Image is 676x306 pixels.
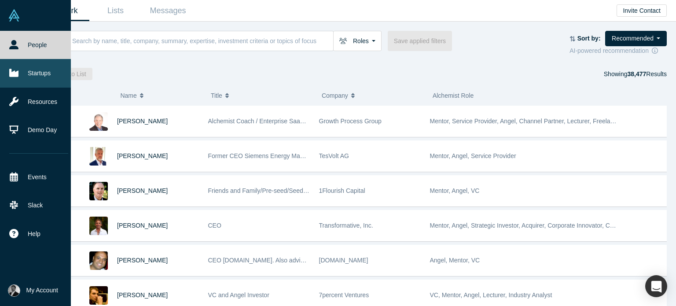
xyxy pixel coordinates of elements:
img: Ralf Christian's Profile Image [89,147,108,166]
img: Alchemist Vault Logo [8,9,20,22]
span: Friends and Family/Pre-seed/Seed Angel and VC Investor [208,187,367,194]
span: CEO [208,222,221,229]
a: [PERSON_NAME] [117,222,168,229]
span: TesVolt AG [319,152,349,159]
span: Transformative, Inc. [319,222,373,229]
a: [PERSON_NAME] [117,118,168,125]
button: Company [322,86,423,105]
button: Save applied filters [388,31,452,51]
img: Ben Cherian's Profile Image [89,251,108,270]
a: Messages [142,0,194,21]
span: Alchemist Coach / Enterprise SaaS & Ai Subscription Model Thought Leader [208,118,416,125]
a: [PERSON_NAME] [117,257,168,264]
span: Results [627,70,667,77]
input: Search by name, title, company, summary, expertise, investment criteria or topics of focus [71,30,333,51]
img: Sukhwinder (SUKHI) Lamba's Account [8,284,20,297]
button: Title [211,86,312,105]
span: 1Flourish Capital [319,187,365,194]
button: Add to List [51,68,92,80]
span: My Account [26,286,58,295]
button: Roles [333,31,382,51]
div: Showing [604,68,667,80]
span: VC, Mentor, Angel, Lecturer, Industry Analyst [430,291,552,299]
img: Chuck DeVita's Profile Image [89,112,108,131]
img: Peter Zhegin's Profile Image [89,286,108,305]
span: Help [28,229,40,239]
span: Company [322,86,348,105]
a: [PERSON_NAME] [117,152,168,159]
span: CEO [DOMAIN_NAME]. Also advising and investing. Previously w/ Red Hat, Inktank, DreamHost, etc. [208,257,485,264]
span: Alchemist Role [433,92,474,99]
div: AI-powered recommendation [569,46,667,55]
button: Recommended [605,31,667,46]
strong: 38,477 [627,70,646,77]
img: David Lane's Profile Image [89,182,108,200]
a: [PERSON_NAME] [117,187,168,194]
a: Lists [89,0,142,21]
button: My Account [8,284,58,297]
span: Angel, Mentor, VC [430,257,480,264]
span: Mentor, Angel, VC [430,187,480,194]
span: VC and Angel Investor [208,291,269,299]
a: [PERSON_NAME] [117,291,168,299]
span: Mentor, Service Provider, Angel, Channel Partner, Lecturer, Freelancer / Consultant [430,118,657,125]
span: Former CEO Siemens Energy Management Division of SIEMENS AG [208,152,397,159]
button: Name [120,86,202,105]
span: Growth Process Group [319,118,382,125]
span: 7percent Ventures [319,291,369,299]
span: Name [120,86,136,105]
span: Mentor, Angel, Service Provider [430,152,516,159]
span: Title [211,86,222,105]
strong: Sort by: [577,35,601,42]
img: Mark Chasan's Profile Image [89,217,108,235]
span: [DOMAIN_NAME] [319,257,368,264]
button: Invite Contact [617,4,667,17]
